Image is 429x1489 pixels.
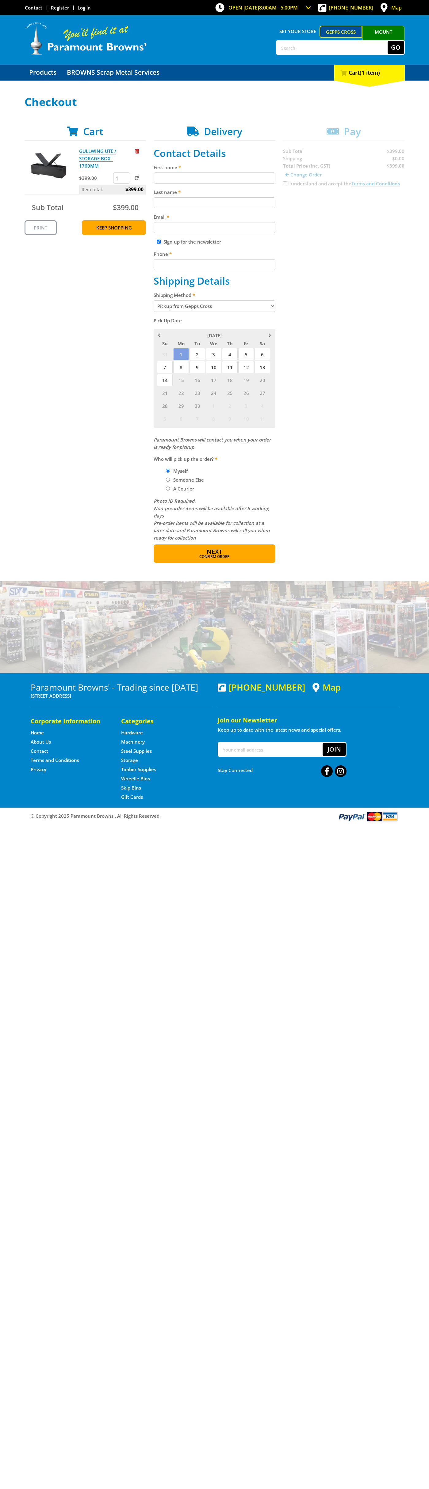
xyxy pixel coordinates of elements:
[121,748,152,754] a: Go to the Steel Supplies page
[154,300,275,312] select: Please select a shipping method.
[190,400,205,412] span: 30
[171,466,190,476] label: Myself
[238,348,254,360] span: 5
[206,374,221,386] span: 17
[121,757,138,763] a: Go to the Storage page
[62,65,164,81] a: Go to the BROWNS Scrap Metal Services page
[238,400,254,412] span: 3
[157,387,173,399] span: 21
[154,259,275,270] input: Please enter your telephone number.
[113,203,139,212] span: $399.00
[255,387,270,399] span: 27
[157,412,173,425] span: 5
[154,164,275,171] label: First name
[25,220,57,235] a: Print
[255,412,270,425] span: 11
[25,811,405,822] div: ® Copyright 2025 Paramount Browns'. All Rights Reserved.
[206,400,221,412] span: 1
[25,96,405,108] h1: Checkout
[190,412,205,425] span: 7
[171,475,206,485] label: Someone Else
[255,348,270,360] span: 6
[276,26,320,37] span: Set your store
[121,775,150,782] a: Go to the Wheelie Bins page
[190,348,205,360] span: 2
[121,717,199,726] h5: Categories
[154,455,275,463] label: Who will pick up the order?
[218,726,399,733] p: Keep up to date with the latest news and special offers.
[157,348,173,360] span: 31
[204,125,242,138] span: Delivery
[154,317,275,324] label: Pick Up Date
[222,339,238,347] span: Th
[206,387,221,399] span: 24
[25,5,42,11] a: Go to the Contact page
[218,743,323,756] input: Your email address
[173,339,189,347] span: Mo
[30,147,67,184] img: GULLWING UTE / STORAGE BOX - 1760MM
[259,4,298,11] span: 8:00am - 5:00pm
[255,374,270,386] span: 20
[206,361,221,373] span: 10
[238,387,254,399] span: 26
[154,147,275,159] h2: Contact Details
[157,339,173,347] span: Su
[31,717,109,726] h5: Corporate Information
[228,4,298,11] span: OPEN [DATE]
[323,743,346,756] button: Join
[222,361,238,373] span: 11
[154,291,275,299] label: Shipping Method
[173,400,189,412] span: 29
[125,185,144,194] span: $399.00
[135,148,139,154] a: Remove from cart
[154,188,275,196] label: Last name
[78,5,91,11] a: Log in
[173,412,189,425] span: 6
[31,692,212,699] p: [STREET_ADDRESS]
[222,348,238,360] span: 4
[154,213,275,221] label: Email
[166,469,170,473] input: Please select who will pick up the order.
[154,197,275,208] input: Please enter your last name.
[166,478,170,482] input: Please select who will pick up the order.
[31,739,51,745] a: Go to the About Us page
[154,498,270,541] em: Photo ID Required. Non-preorder items will be available after 5 working days Pre-order items will...
[173,348,189,360] span: 1
[190,361,205,373] span: 9
[31,729,44,736] a: Go to the Home page
[238,339,254,347] span: Fr
[121,766,156,773] a: Go to the Timber Supplies page
[154,275,275,287] h2: Shipping Details
[206,412,221,425] span: 8
[334,65,405,81] div: Cart
[51,5,69,11] a: Go to the registration page
[121,785,141,791] a: Go to the Skip Bins page
[207,332,222,339] span: [DATE]
[190,339,205,347] span: Tu
[206,348,221,360] span: 3
[82,220,146,235] a: Keep Shopping
[166,487,170,491] input: Please select who will pick up the order.
[83,125,103,138] span: Cart
[31,682,212,692] h3: Paramount Browns' - Trading since [DATE]
[121,739,145,745] a: Go to the Machinery page
[79,174,112,182] p: $399.00
[25,21,147,55] img: Paramount Browns'
[154,250,275,258] label: Phone
[157,361,173,373] span: 7
[222,387,238,399] span: 25
[190,374,205,386] span: 16
[360,69,380,76] span: (1 item)
[121,729,143,736] a: Go to the Hardware page
[173,374,189,386] span: 15
[388,41,404,54] button: Go
[222,400,238,412] span: 2
[238,412,254,425] span: 10
[154,544,275,563] button: Next Confirm order
[238,374,254,386] span: 19
[157,400,173,412] span: 28
[167,555,262,559] span: Confirm order
[79,148,116,169] a: GULLWING UTE / STORAGE BOX - 1760MM
[154,222,275,233] input: Please enter your email address.
[222,374,238,386] span: 18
